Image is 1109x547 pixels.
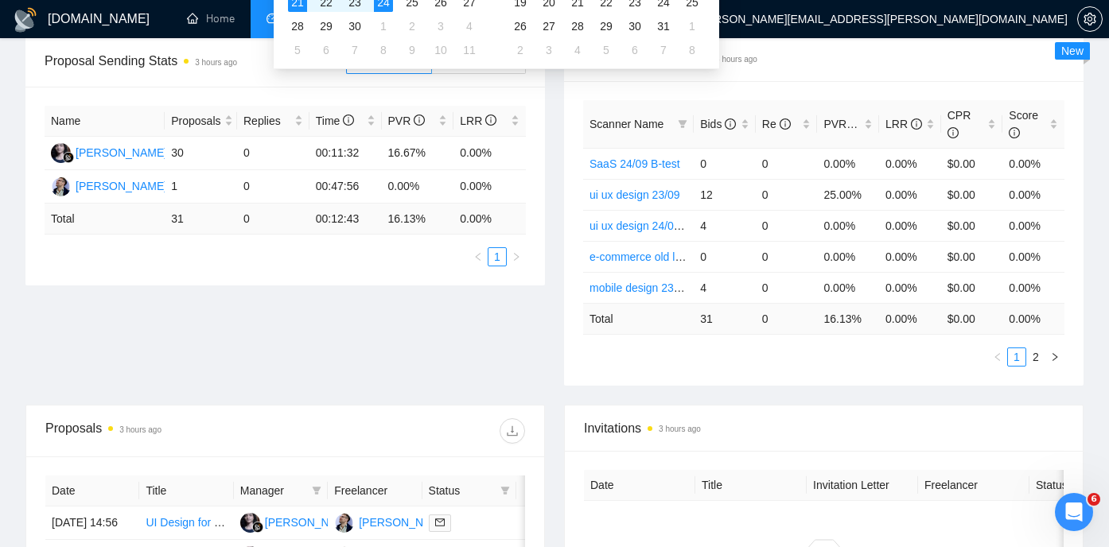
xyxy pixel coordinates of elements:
[252,522,263,533] img: gigradar-bm.png
[1009,127,1020,138] span: info-circle
[988,347,1007,367] button: left
[885,118,922,130] span: LRR
[511,17,530,36] div: 26
[678,14,706,38] td: 2025-11-01
[165,137,237,170] td: 30
[237,204,309,235] td: 0
[51,177,71,196] img: YH
[583,48,1064,68] span: Scanner Breakdown
[1007,347,1026,367] li: 1
[879,148,941,179] td: 0.00%
[234,475,328,506] th: Manager
[1009,109,1038,139] span: Score
[316,114,354,127] span: Time
[590,188,680,201] a: ui ux design 23/09
[1026,347,1045,367] li: 2
[1045,347,1064,367] button: right
[460,17,479,36] div: 4
[429,482,494,499] span: Status
[343,114,354,126] span: info-circle
[507,247,526,266] button: right
[506,14,535,38] td: 2025-10-26
[1002,272,1064,303] td: 0.00%
[756,241,818,272] td: 0
[507,247,526,266] li: Next Page
[453,137,526,170] td: 0.00%
[45,106,165,137] th: Name
[590,250,697,263] a: e-commerce old letter
[1002,210,1064,241] td: 0.00%
[523,513,542,532] button: like
[879,179,941,210] td: 0.00%
[139,475,233,506] th: Title
[807,470,918,501] th: Invitation Letter
[654,41,673,60] div: 7
[678,119,687,129] span: filter
[678,38,706,62] td: 2025-11-08
[340,14,369,38] td: 2025-09-30
[469,247,488,266] button: left
[312,486,321,495] span: filter
[165,204,237,235] td: 31
[512,252,521,262] span: right
[240,515,356,528] a: RS[PERSON_NAME]
[756,179,818,210] td: 0
[488,248,506,266] a: 1
[309,170,382,204] td: 00:47:56
[473,252,483,262] span: left
[51,179,167,192] a: YH[PERSON_NAME]
[309,479,325,502] span: filter
[500,425,524,437] span: download
[694,179,756,210] td: 12
[453,170,526,204] td: 0.00%
[455,14,484,38] td: 2025-10-04
[240,482,305,499] span: Manager
[288,41,307,60] div: 5
[590,118,663,130] span: Scanner Name
[756,272,818,303] td: 0
[45,204,165,235] td: Total
[597,41,616,60] div: 5
[45,418,286,444] div: Proposals
[497,479,513,502] span: filter
[1078,13,1102,25] span: setting
[1077,6,1103,32] button: setting
[597,17,616,36] div: 29
[388,114,426,127] span: PVR
[340,38,369,62] td: 2025-10-07
[45,475,139,506] th: Date
[817,272,879,303] td: 0.00%
[539,17,558,36] div: 27
[431,17,450,36] div: 3
[568,17,587,36] div: 28
[309,137,382,170] td: 00:11:32
[237,106,309,137] th: Replies
[1055,493,1093,531] iframe: Intercom live chat
[328,475,422,506] th: Freelancer
[369,14,398,38] td: 2025-10-01
[506,38,535,62] td: 2025-11-02
[382,204,454,235] td: 16.13 %
[345,17,364,36] div: 30
[563,14,592,38] td: 2025-10-28
[237,170,309,204] td: 0
[817,241,879,272] td: 0.00%
[625,41,644,60] div: 6
[817,148,879,179] td: 0.00%
[171,112,220,130] span: Proposals
[988,347,1007,367] li: Previous Page
[317,41,336,60] div: 6
[700,118,736,130] span: Bids
[1077,13,1103,25] a: setting
[426,14,455,38] td: 2025-10-03
[1061,45,1084,57] span: New
[283,14,312,38] td: 2025-09-28
[649,38,678,62] td: 2025-11-07
[539,41,558,60] div: 3
[1088,493,1100,506] span: 6
[879,303,941,334] td: 0.00 %
[398,14,426,38] td: 2025-10-02
[1050,352,1060,362] span: right
[941,272,1003,303] td: $0.00
[762,118,791,130] span: Re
